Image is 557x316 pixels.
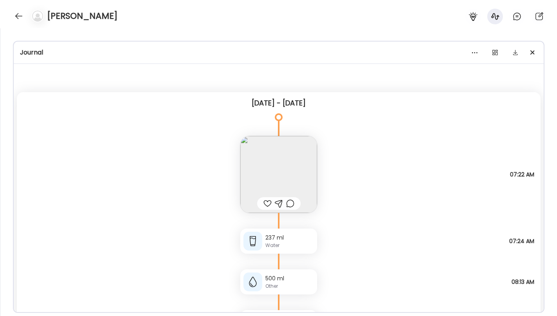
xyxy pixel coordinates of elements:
[265,234,314,242] div: 237 ml
[265,242,314,249] div: Water
[32,11,43,22] img: bg-avatar-default.svg
[20,48,537,57] div: Journal
[265,283,314,290] div: Other
[510,171,534,178] span: 07:22 AM
[240,136,317,213] img: images%2F2qX6n007gbOGR2YXXRjPCeeS3CG3%2FmeL81jFm3ntWRI9ZrtEU%2FQOc61e632pmKTny2ItP2_240
[512,278,534,285] span: 08:13 AM
[23,98,534,108] div: [DATE] - [DATE]
[265,274,314,283] div: 500 ml
[509,238,534,245] span: 07:24 AM
[47,10,118,22] h4: [PERSON_NAME]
